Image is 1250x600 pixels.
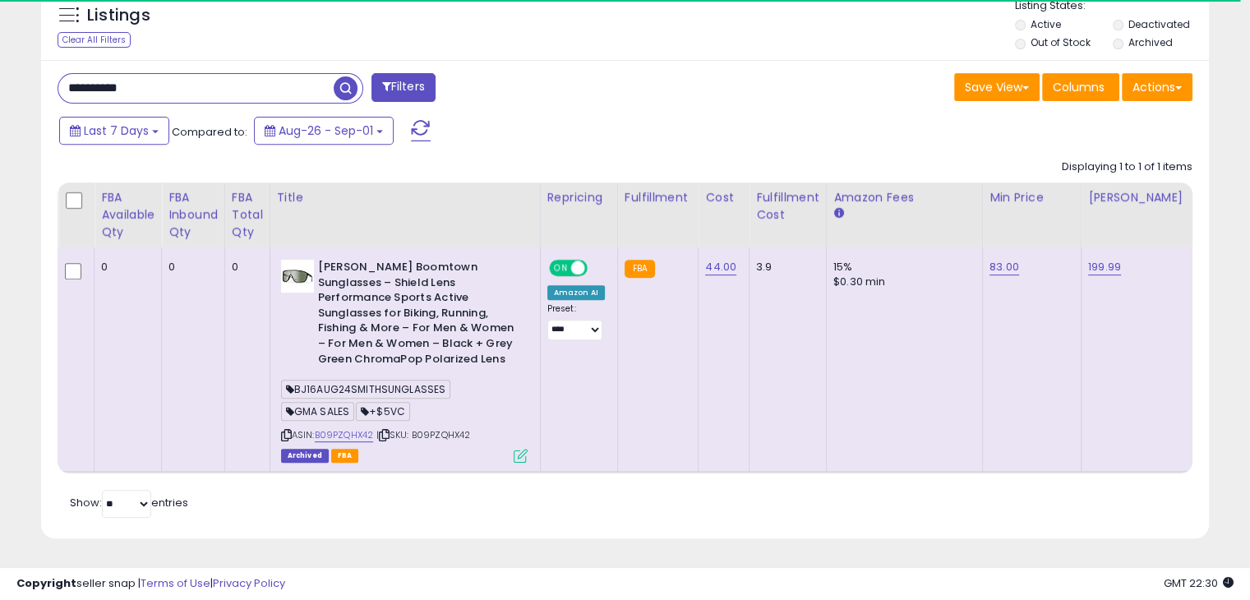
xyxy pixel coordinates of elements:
[356,402,410,421] span: +$5VC
[254,117,394,145] button: Aug-26 - Sep-01
[1088,189,1186,206] div: [PERSON_NAME]
[954,73,1040,101] button: Save View
[315,428,374,442] a: B09PZQHX42
[101,189,155,241] div: FBA Available Qty
[1042,73,1119,101] button: Columns
[547,189,611,206] div: Repricing
[172,124,247,140] span: Compared to:
[281,260,528,461] div: ASIN:
[101,260,149,275] div: 0
[625,260,655,278] small: FBA
[1062,159,1192,175] div: Displaying 1 to 1 of 1 items
[371,73,436,102] button: Filters
[232,260,257,275] div: 0
[833,206,843,221] small: Amazon Fees.
[277,189,533,206] div: Title
[232,189,263,241] div: FBA Total Qty
[213,575,285,591] a: Privacy Policy
[1088,259,1121,275] a: 199.99
[833,275,970,289] div: $0.30 min
[1031,35,1091,49] label: Out of Stock
[87,4,150,27] h5: Listings
[547,285,605,300] div: Amazon AI
[989,189,1074,206] div: Min Price
[1164,575,1234,591] span: 2025-09-9 22:30 GMT
[584,261,611,275] span: OFF
[705,189,742,206] div: Cost
[70,495,188,510] span: Show: entries
[84,122,149,139] span: Last 7 Days
[376,428,470,441] span: | SKU: B09PZQHX42
[989,259,1019,275] a: 83.00
[281,380,451,399] span: BJ16AUG24SMITHSUNGLASSES
[16,576,285,592] div: seller snap | |
[1031,17,1061,31] label: Active
[281,449,329,463] span: Listings that have been deleted from Seller Central
[625,189,691,206] div: Fulfillment
[1128,35,1172,49] label: Archived
[1128,17,1189,31] label: Deactivated
[279,122,373,139] span: Aug-26 - Sep-01
[281,260,314,293] img: 31zIyUAQ0IL._SL40_.jpg
[705,259,736,275] a: 44.00
[551,261,571,275] span: ON
[331,449,359,463] span: FBA
[168,189,218,241] div: FBA inbound Qty
[141,575,210,591] a: Terms of Use
[168,260,212,275] div: 0
[547,303,605,340] div: Preset:
[833,189,976,206] div: Amazon Fees
[833,260,970,275] div: 15%
[756,189,819,224] div: Fulfillment Cost
[281,402,355,421] span: GMA SALES
[58,32,131,48] div: Clear All Filters
[59,117,169,145] button: Last 7 Days
[1053,79,1105,95] span: Columns
[16,575,76,591] strong: Copyright
[756,260,814,275] div: 3.9
[318,260,518,371] b: [PERSON_NAME] Boomtown Sunglasses – Shield Lens Performance Sports Active Sunglasses for Biking, ...
[1122,73,1192,101] button: Actions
